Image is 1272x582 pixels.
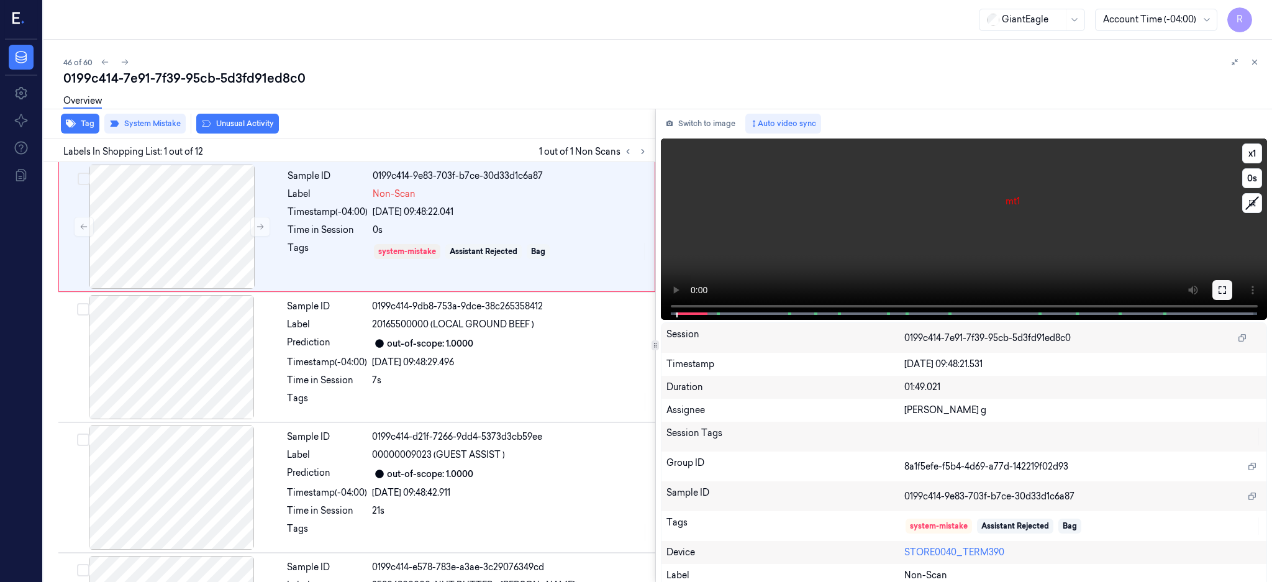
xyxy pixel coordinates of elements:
button: 0s [1242,168,1262,188]
span: 46 of 60 [63,57,93,68]
div: Timestamp (-04:00) [287,356,367,369]
div: Sample ID [288,170,368,183]
div: system-mistake [910,521,968,532]
span: 8a1f5efe-f5b4-4d69-a77d-142219f02d93 [904,460,1068,473]
span: 0199c414-7e91-7f39-95cb-5d3fd91ed8c0 [904,332,1071,345]
span: 1 out of 1 Non Scans [539,144,650,159]
div: 0199c414-9db8-753a-9dce-38c265358412 [372,300,648,313]
button: Unusual Activity [196,114,279,134]
div: Time in Session [287,374,367,387]
div: 0s [373,224,647,237]
button: Tag [61,114,99,134]
div: Tags [288,242,368,261]
button: Select row [77,303,89,316]
div: 0199c414-d21f-7266-9dd4-5373d3cb59ee [372,430,648,443]
button: Select row [78,173,90,185]
button: Switch to image [661,114,740,134]
div: 7s [372,374,648,387]
div: Timestamp (-04:00) [288,206,368,219]
button: Select row [77,434,89,446]
div: Session Tags [666,427,904,447]
div: Time in Session [288,224,368,237]
div: Bag [1063,521,1077,532]
div: Tags [287,392,367,412]
span: Non-Scan [904,569,947,582]
div: Assignee [666,404,904,417]
div: Label [287,448,367,462]
div: Sample ID [287,561,367,574]
div: [DATE] 09:48:22.041 [373,206,647,219]
div: Prediction [287,466,367,481]
span: Non-Scan [373,188,416,201]
div: Timestamp (-04:00) [287,486,367,499]
div: 0199c414-7e91-7f39-95cb-5d3fd91ed8c0 [63,70,1262,87]
div: Tags [287,522,367,542]
div: Time in Session [287,504,367,517]
span: 20165500000 (LOCAL GROUND BEEF ) [372,318,534,331]
div: Timestamp [666,358,904,371]
div: Assistant Rejected [981,521,1049,532]
div: 0199c414-9e83-703f-b7ce-30d33d1c6a87 [373,170,647,183]
div: 21s [372,504,648,517]
button: x1 [1242,143,1262,163]
div: STORE0040_TERM390 [904,546,1261,559]
div: [DATE] 09:48:42.911 [372,486,648,499]
div: Duration [666,381,904,394]
div: Label [287,318,367,331]
button: System Mistake [104,114,186,134]
button: Auto video sync [745,114,821,134]
div: Session [666,328,904,348]
div: Assistant Rejected [450,246,517,257]
div: out-of-scope: 1.0000 [387,337,473,350]
div: 01:49.021 [904,381,1261,394]
a: Overview [63,94,102,109]
div: out-of-scope: 1.0000 [387,468,473,481]
div: 0199c414-e578-783e-a3ae-3c29076349cd [372,561,648,574]
div: Tags [666,516,904,536]
div: [PERSON_NAME] g [904,404,1261,417]
button: R [1227,7,1252,32]
span: 00000009023 (GUEST ASSIST ) [372,448,505,462]
div: Sample ID [287,430,367,443]
div: system-mistake [378,246,436,257]
span: Labels In Shopping List: 1 out of 12 [63,145,203,158]
div: Group ID [666,457,904,476]
button: Select row [77,564,89,576]
div: Label [288,188,368,201]
div: Label [666,569,904,582]
div: [DATE] 09:48:21.531 [904,358,1261,371]
span: 0199c414-9e83-703f-b7ce-30d33d1c6a87 [904,490,1074,503]
div: Bag [531,246,545,257]
div: Sample ID [287,300,367,313]
div: [DATE] 09:48:29.496 [372,356,648,369]
div: Device [666,546,904,559]
div: Sample ID [666,486,904,506]
div: Prediction [287,336,367,351]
